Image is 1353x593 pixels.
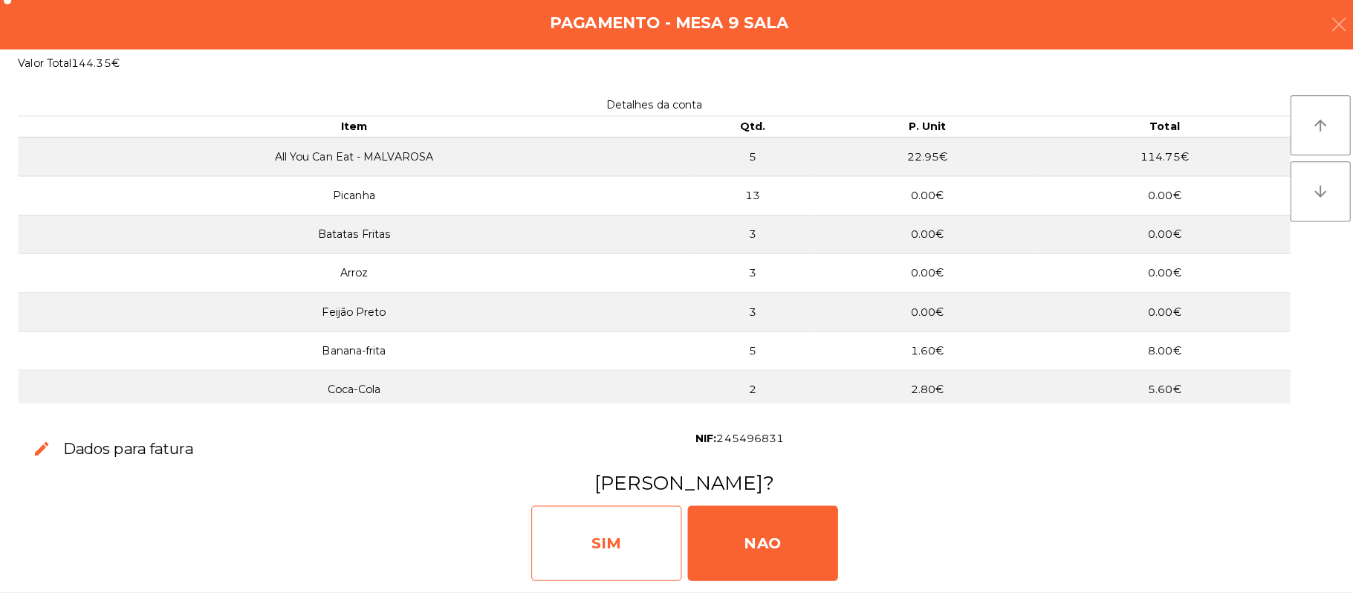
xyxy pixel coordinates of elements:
h4: Pagamento - Mesa 9 Sala [544,19,780,41]
td: 5 [682,143,806,181]
h3: [PERSON_NAME]? [17,471,1336,498]
td: Arroz [18,258,682,296]
button: arrow_upward [1276,101,1335,161]
span: Valor Total [18,62,71,76]
td: 2 [682,373,806,412]
td: 0.00€ [806,219,1027,258]
td: 0.00€ [806,296,1027,335]
h3: Dados para fatura [62,440,191,461]
th: Item [18,122,682,143]
td: 0.00€ [1027,181,1276,220]
td: 3 [682,219,806,258]
td: Picanha [18,181,682,220]
td: 0.00€ [1027,258,1276,296]
td: Feijão Preto [18,296,682,335]
button: edit [20,430,62,472]
th: Qtd. [682,122,806,143]
div: NAO [680,507,828,581]
td: 13 [682,181,806,220]
th: Total [1027,122,1276,143]
td: 22.95€ [806,143,1027,181]
td: 8.00€ [1027,334,1276,373]
td: 0.00€ [1027,296,1276,335]
td: 2.80€ [806,373,1027,412]
i: arrow_upward [1297,122,1314,140]
td: 5.60€ [1027,373,1276,412]
td: 3 [682,258,806,296]
th: P. Unit [806,122,1027,143]
span: 144.35€ [71,62,118,76]
span: Detalhes da conta [600,104,695,117]
td: Banana-frita [18,334,682,373]
td: 114.75€ [1027,143,1276,181]
td: 3 [682,296,806,335]
button: arrow_downward [1276,166,1335,226]
div: SIM [525,507,674,581]
td: Batatas Fritas [18,219,682,258]
td: All You Can Eat - MALVAROSA [18,143,682,181]
span: 245496831 [709,433,776,447]
span: edit [32,441,50,459]
td: 0.00€ [806,258,1027,296]
td: Coca-Cola [18,373,682,412]
td: 0.00€ [806,181,1027,220]
td: 5 [682,334,806,373]
i: arrow_downward [1297,187,1314,205]
span: NIF: [688,433,709,447]
td: 1.60€ [806,334,1027,373]
td: 0.00€ [1027,219,1276,258]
